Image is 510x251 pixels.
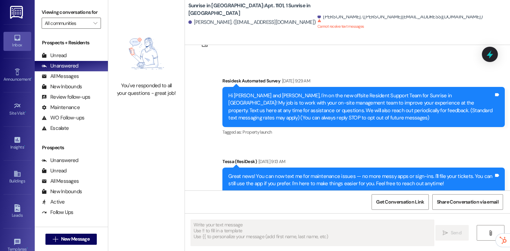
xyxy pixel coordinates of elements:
div: All Messages [42,178,79,185]
span: Share Conversation via email [437,198,499,206]
div: Review follow-ups [42,93,90,101]
div: Prospects + Residents [35,39,108,46]
a: Site Visit • [3,100,31,119]
div: Escalate [42,125,69,132]
div: New Inbounds [42,83,82,90]
a: Insights • [3,134,31,153]
div: Tagged as: [222,127,505,137]
div: Residesk Automated Survey [222,77,505,87]
a: Leads [3,202,31,221]
div: Unread [42,167,67,174]
i:  [443,230,448,236]
input: All communities [45,18,90,29]
span: • [24,144,25,149]
div: You've responded to all your questions - great job! [116,82,177,97]
button: Share Conversation via email [432,194,503,210]
button: Send [435,225,469,241]
span: Get Conversation Link [376,198,424,206]
i:  [53,236,58,242]
span: Property launch [243,129,272,135]
div: [PERSON_NAME]. ([EMAIL_ADDRESS][DOMAIN_NAME]) [188,19,316,26]
button: Get Conversation Link [372,194,428,210]
span: New Message [61,235,90,243]
div: WO Follow-ups [42,114,84,122]
i:  [93,20,97,26]
div: Hi [PERSON_NAME] and [PERSON_NAME], I'm on the new offsite Resident Support Team for Sunrise in [... [228,92,494,122]
sup: Cannot receive text messages [317,19,364,29]
i:  [488,230,493,236]
label: Viewing conversations for [42,7,101,18]
div: Great news! You can now text me for maintenance issues — no more messy apps or sign-ins. I'll fil... [228,173,494,188]
div: Tessa (ResiDesk) [222,158,505,168]
b: Sunrise in [GEOGRAPHIC_DATA]: Apt. 1101, 1 Sunrise in [GEOGRAPHIC_DATA] [188,2,327,17]
img: ResiDesk Logo [10,6,24,19]
div: New Inbounds [42,188,82,195]
div: Unanswered [42,62,78,70]
img: empty-state [116,28,177,79]
span: Send [451,229,461,236]
button: New Message [45,234,97,245]
span: • [31,76,32,81]
div: All Messages [42,73,79,80]
div: Maintenance [42,104,80,111]
span: • [27,246,28,251]
div: Follow Ups [42,209,74,216]
div: [DATE] 9:13 AM [257,158,286,165]
div: Prospects [35,144,108,151]
div: [DATE] 9:29 AM [280,77,310,84]
a: Buildings [3,168,31,187]
div: Unread [42,52,67,59]
div: Unanswered [42,157,78,164]
div: Active [42,198,65,206]
a: Inbox [3,32,31,51]
div: [PERSON_NAME]. ([PERSON_NAME][EMAIL_ADDRESS][DOMAIN_NAME]) [317,13,483,20]
span: • [25,110,26,115]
